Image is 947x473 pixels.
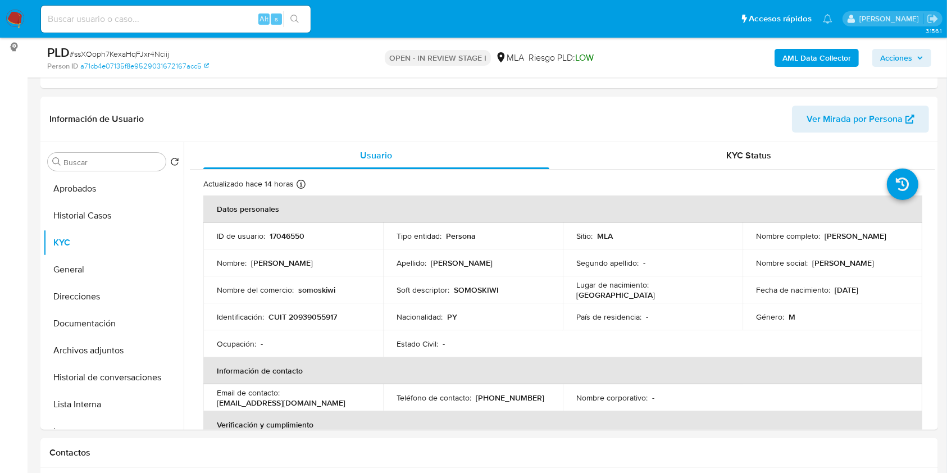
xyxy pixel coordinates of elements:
[80,61,209,71] a: a71cb4e07135f8e9529031672167acc5
[872,49,931,67] button: Acciones
[495,52,524,64] div: MLA
[261,339,263,349] p: -
[476,393,544,403] p: [PHONE_NUMBER]
[782,49,851,67] b: AML Data Collector
[217,398,345,408] p: [EMAIL_ADDRESS][DOMAIN_NAME]
[576,312,641,322] p: País de residencia :
[203,179,294,189] p: Actualizado hace 14 horas
[643,258,645,268] p: -
[756,258,808,268] p: Nombre social :
[251,258,313,268] p: [PERSON_NAME]
[443,339,445,349] p: -
[217,312,264,322] p: Identificación :
[283,11,306,27] button: search-icon
[397,285,449,295] p: Soft descriptor :
[825,231,886,241] p: [PERSON_NAME]
[597,231,613,241] p: MLA
[807,106,903,133] span: Ver Mirada por Persona
[880,49,912,67] span: Acciones
[812,258,874,268] p: [PERSON_NAME]
[397,312,443,322] p: Nacionalidad :
[43,310,184,337] button: Documentación
[275,13,278,24] span: s
[203,357,922,384] th: Información de contacto
[170,157,179,170] button: Volver al orden por defecto
[217,339,256,349] p: Ocupación :
[385,50,491,66] p: OPEN - IN REVIEW STAGE I
[52,157,61,166] button: Buscar
[835,285,858,295] p: [DATE]
[775,49,859,67] button: AML Data Collector
[268,312,337,322] p: CUIT 20939055917
[43,337,184,364] button: Archivos adjuntos
[47,61,78,71] b: Person ID
[397,339,438,349] p: Estado Civil :
[431,258,493,268] p: [PERSON_NAME]
[41,12,311,26] input: Buscar usuario o caso...
[749,13,812,25] span: Accesos rápidos
[576,280,649,290] p: Lugar de nacimiento :
[756,231,820,241] p: Nombre completo :
[63,157,161,167] input: Buscar
[70,48,169,60] span: # ssXOoph7KexaHqFJxr4Nciij
[756,312,784,322] p: Género :
[203,195,922,222] th: Datos personales
[43,418,184,445] button: Items
[270,231,304,241] p: 17046550
[397,231,441,241] p: Tipo entidad :
[646,312,648,322] p: -
[446,231,476,241] p: Persona
[576,290,655,300] p: [GEOGRAPHIC_DATA]
[454,285,499,295] p: SOMOSKIWI
[447,312,457,322] p: PY
[259,13,268,24] span: Alt
[726,149,771,162] span: KYC Status
[576,258,639,268] p: Segundo apellido :
[823,14,832,24] a: Notificaciones
[43,283,184,310] button: Direcciones
[859,13,923,24] p: julieta.rodriguez@mercadolibre.com
[43,256,184,283] button: General
[43,202,184,229] button: Historial Casos
[652,393,654,403] p: -
[397,393,471,403] p: Teléfono de contacto :
[926,26,941,35] span: 3.156.1
[927,13,939,25] a: Salir
[576,231,593,241] p: Sitio :
[203,411,922,438] th: Verificación y cumplimiento
[43,364,184,391] button: Historial de conversaciones
[43,229,184,256] button: KYC
[217,285,294,295] p: Nombre del comercio :
[789,312,795,322] p: M
[43,175,184,202] button: Aprobados
[360,149,392,162] span: Usuario
[49,113,144,125] h1: Información de Usuario
[576,393,648,403] p: Nombre corporativo :
[575,51,594,64] span: LOW
[43,391,184,418] button: Lista Interna
[217,258,247,268] p: Nombre :
[298,285,335,295] p: somoskiwi
[529,52,594,64] span: Riesgo PLD:
[217,231,265,241] p: ID de usuario :
[792,106,929,133] button: Ver Mirada por Persona
[47,43,70,61] b: PLD
[49,447,929,458] h1: Contactos
[217,388,280,398] p: Email de contacto :
[397,258,426,268] p: Apellido :
[756,285,830,295] p: Fecha de nacimiento :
